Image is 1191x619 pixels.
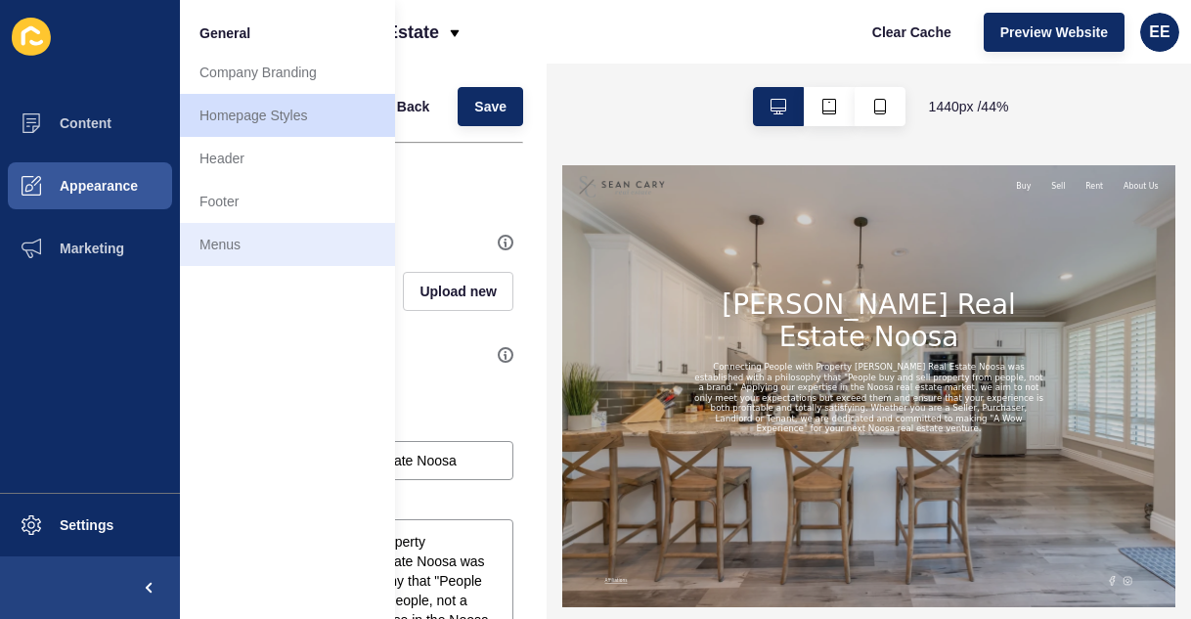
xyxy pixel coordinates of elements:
a: Homepage Styles [180,94,395,137]
span: Preview Website [1000,22,1108,42]
a: Company Branding [180,51,395,94]
a: Menus [180,223,395,266]
span: EE [1149,22,1169,42]
a: Footer [180,180,395,223]
span: General [199,23,250,43]
img: Company logo [39,20,235,78]
span: Clear Cache [872,22,951,42]
a: Header [180,137,395,180]
a: Sell [1124,37,1156,61]
button: Upload new [403,272,513,311]
h1: [PERSON_NAME] Real Estate Noosa [295,282,1112,432]
h2: Connecting People with Property [PERSON_NAME] Real Estate Noosa was established with a philosophy... [295,452,1112,616]
span: 1440 px / 44 % [929,97,1009,116]
span: Back [397,97,429,116]
button: Preview Website [984,13,1125,52]
span: Upload new [419,282,497,301]
span: Save [474,97,507,116]
button: Save [458,87,523,126]
button: <Back [365,87,447,126]
a: Buy [1042,37,1076,61]
button: Clear Cache [856,13,968,52]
